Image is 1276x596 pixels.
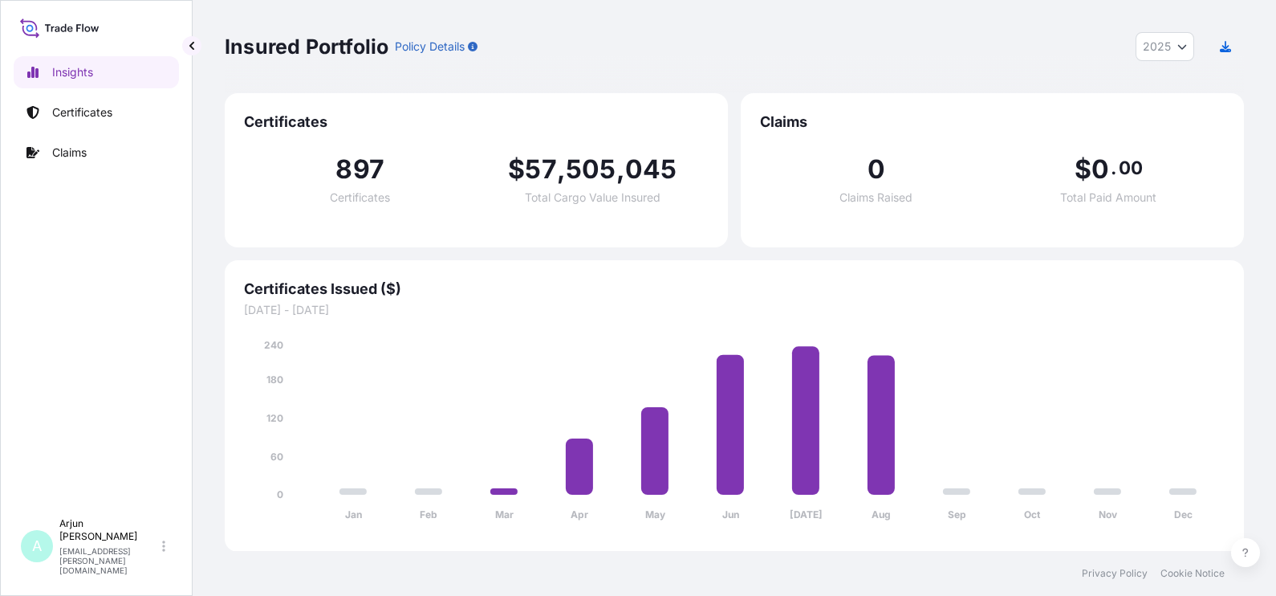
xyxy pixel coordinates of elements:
[52,104,112,120] p: Certificates
[948,508,966,520] tspan: Sep
[1024,508,1041,520] tspan: Oct
[616,157,625,182] span: ,
[244,280,1225,299] span: Certificates Issued ($)
[1091,157,1109,182] span: 0
[790,508,823,520] tspan: [DATE]
[266,374,283,386] tspan: 180
[1119,161,1143,174] span: 00
[525,192,660,203] span: Total Cargo Value Insured
[244,112,709,132] span: Certificates
[420,508,437,520] tspan: Feb
[14,137,179,169] a: Claims
[1143,39,1171,55] span: 2025
[525,157,556,182] span: 57
[330,192,390,203] span: Certificates
[14,56,179,88] a: Insights
[264,339,283,351] tspan: 240
[566,157,616,182] span: 505
[266,412,283,424] tspan: 120
[571,508,588,520] tspan: Apr
[395,39,465,55] p: Policy Details
[495,508,514,520] tspan: Mar
[1111,161,1116,174] span: .
[839,192,912,203] span: Claims Raised
[722,508,739,520] tspan: Jun
[52,145,87,161] p: Claims
[277,488,283,500] tspan: 0
[557,157,566,182] span: ,
[508,157,525,182] span: $
[14,96,179,129] a: Certificates
[345,508,362,520] tspan: Jan
[760,112,1225,132] span: Claims
[59,546,159,575] p: [EMAIL_ADDRESS][PERSON_NAME][DOMAIN_NAME]
[244,302,1225,318] span: [DATE] - [DATE]
[625,157,677,182] span: 045
[645,508,666,520] tspan: May
[1160,567,1225,580] a: Cookie Notice
[1136,32,1194,61] button: Year Selector
[872,508,891,520] tspan: Aug
[1060,192,1156,203] span: Total Paid Amount
[59,517,159,543] p: Arjun [PERSON_NAME]
[1082,567,1148,580] a: Privacy Policy
[1174,508,1193,520] tspan: Dec
[32,538,42,554] span: A
[335,157,384,182] span: 897
[1075,157,1091,182] span: $
[868,157,885,182] span: 0
[1099,508,1118,520] tspan: Nov
[270,451,283,463] tspan: 60
[225,34,388,59] p: Insured Portfolio
[52,64,93,80] p: Insights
